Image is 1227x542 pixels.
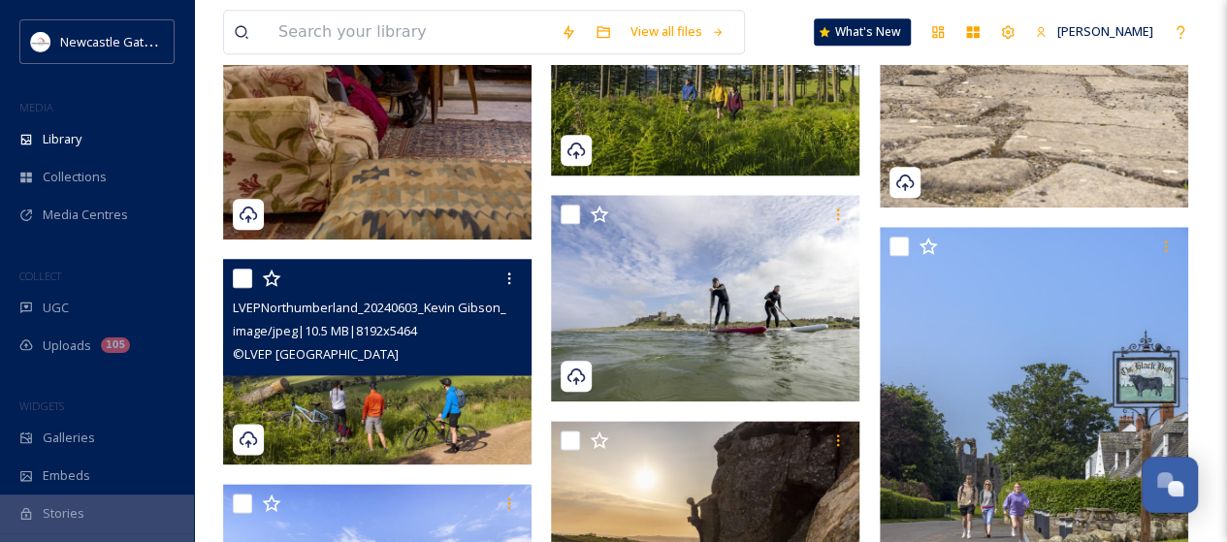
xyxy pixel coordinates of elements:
span: © LVEP [GEOGRAPHIC_DATA] [233,345,399,363]
span: image/jpeg | 10.5 MB | 8192 x 5464 [233,322,417,339]
span: Media Centres [43,206,128,224]
span: [PERSON_NAME] [1057,22,1153,40]
span: LVEPNorthumberland_20240603_Kevin Gibson_Simonside_005.JPG [233,298,618,316]
a: [PERSON_NAME] [1025,13,1163,50]
span: COLLECT [19,269,61,283]
span: Embeds [43,466,90,485]
span: Galleries [43,429,95,447]
button: Open Chat [1142,457,1198,513]
a: What's New [814,18,911,46]
span: Newcastle Gateshead Initiative [60,32,239,50]
span: Collections [43,168,107,186]
a: View all files [621,13,734,50]
span: MEDIA [19,100,53,114]
img: LVEPNorthumberland_20240525_Kevin Gibson_Bamburgh_004.JPG [551,195,859,400]
div: 105 [101,337,130,353]
span: UGC [43,299,69,317]
span: Library [43,130,81,148]
img: DqD9wEUd_400x400.jpg [31,32,50,51]
span: Stories [43,504,84,523]
input: Search your library [269,11,551,53]
span: Uploads [43,336,91,355]
span: WIDGETS [19,399,64,413]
